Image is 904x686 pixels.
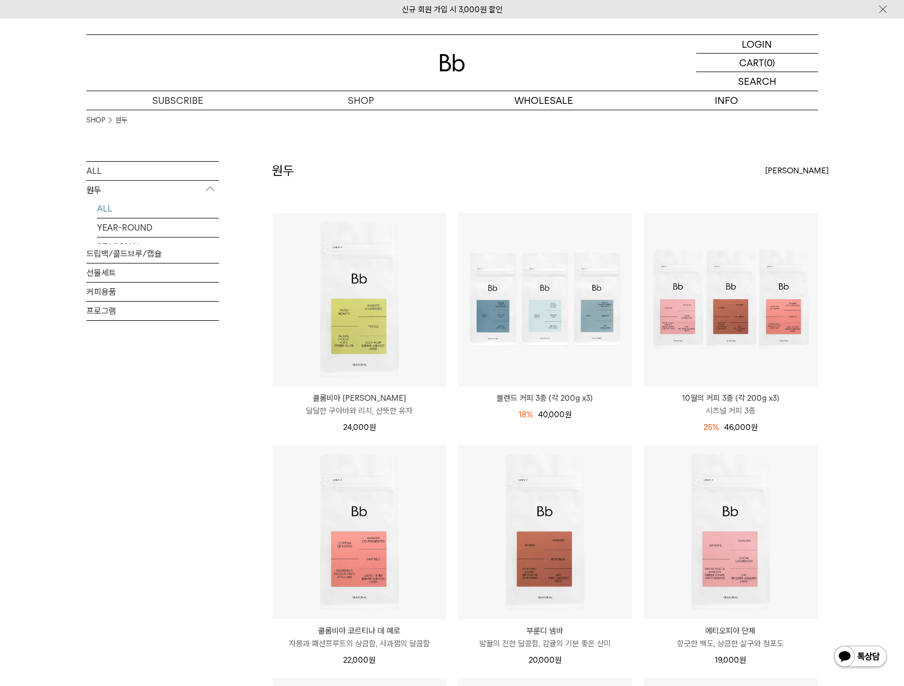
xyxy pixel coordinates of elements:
p: 달달한 구아바와 리치, 산뜻한 유자 [273,404,446,417]
span: 원 [751,423,758,432]
img: 부룬디 넴바 [458,445,632,619]
a: SHOP [269,91,452,110]
a: 프로그램 [86,302,219,320]
img: 블렌드 커피 3종 (각 200g x3) [458,213,632,386]
a: 선물세트 [86,263,219,282]
span: 24,000 [343,423,376,432]
a: ALL [86,162,219,180]
p: 10월의 커피 3종 (각 200g x3) [644,392,818,404]
span: 원 [555,655,561,665]
a: LOGIN [696,35,818,54]
span: 원 [739,655,746,665]
a: YEAR-ROUND [97,218,219,237]
span: 원 [565,410,572,419]
img: 10월의 커피 3종 (각 200g x3) [644,213,818,386]
p: (0) [764,54,775,72]
a: ALL [97,199,219,218]
p: 부룬디 넴바 [458,625,632,637]
img: 로고 [440,54,465,72]
a: 커피용품 [86,283,219,301]
a: SEASONAL [97,238,219,256]
p: SEARCH [738,72,776,91]
a: 드립백/콜드브루/캡슐 [86,244,219,263]
p: WHOLESALE [452,91,635,110]
img: 콜롬비아 파티오 보니토 [273,213,446,386]
span: 22,000 [343,655,375,665]
span: 46,000 [724,423,758,432]
p: 원두 [86,181,219,200]
a: 신규 회원 가입 시 3,000원 할인 [402,5,503,14]
span: 원 [369,423,376,432]
a: 블렌드 커피 3종 (각 200g x3) [458,392,632,404]
span: [PERSON_NAME] [765,164,829,177]
img: 에티오피아 단체 [644,445,818,619]
div: 25% [704,421,719,434]
p: CART [739,54,764,72]
a: 원두 [116,115,127,126]
span: 40,000 [538,410,572,419]
a: 에티오피아 단체 향긋한 백도, 상큼한 살구와 청포도 [644,625,818,650]
p: 시즈널 커피 3종 [644,404,818,417]
a: 콜롬비아 코르티나 데 예로 자몽과 패션프루트의 상큼함, 사과잼의 달콤함 [273,625,446,650]
p: 자몽과 패션프루트의 상큼함, 사과잼의 달콤함 [273,637,446,650]
p: LOGIN [742,35,772,53]
img: 카카오톡 채널 1:1 채팅 버튼 [833,645,888,670]
div: 18% [519,408,533,421]
span: 원 [368,655,375,665]
span: 20,000 [529,655,561,665]
img: 콜롬비아 코르티나 데 예로 [273,445,446,619]
a: SUBSCRIBE [86,91,269,110]
a: 부룬디 넴바 밤꿀의 진한 달콤함, 감귤의 기분 좋은 산미 [458,625,632,650]
p: 콜롬비아 코르티나 데 예로 [273,625,446,637]
h2: 원두 [272,162,294,180]
p: 밤꿀의 진한 달콤함, 감귤의 기분 좋은 산미 [458,637,632,650]
a: SHOP [86,115,105,126]
a: 콜롬비아 [PERSON_NAME] 달달한 구아바와 리치, 산뜻한 유자 [273,392,446,417]
p: 향긋한 백도, 상큼한 살구와 청포도 [644,637,818,650]
p: 에티오피아 단체 [644,625,818,637]
a: CART (0) [696,54,818,72]
p: 콜롬비아 [PERSON_NAME] [273,392,446,404]
span: 19,000 [715,655,746,665]
p: INFO [635,91,818,110]
a: 10월의 커피 3종 (각 200g x3) 시즈널 커피 3종 [644,392,818,417]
